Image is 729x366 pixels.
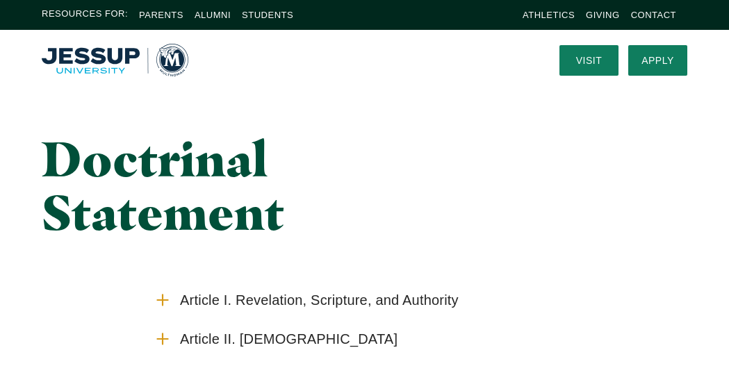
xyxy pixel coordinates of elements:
[139,10,183,20] a: Parents
[180,331,398,348] span: Article II. [DEMOGRAPHIC_DATA]
[523,10,575,20] a: Athletics
[631,10,676,20] a: Contact
[42,7,128,23] span: Resources For:
[42,44,188,76] img: Multnomah University Logo
[42,132,464,239] h1: Doctrinal Statement
[195,10,231,20] a: Alumni
[628,45,687,76] a: Apply
[586,10,620,20] a: Giving
[42,44,188,76] a: Home
[559,45,619,76] a: Visit
[242,10,293,20] a: Students
[180,292,459,309] span: Article I. Revelation, Scripture, and Authority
